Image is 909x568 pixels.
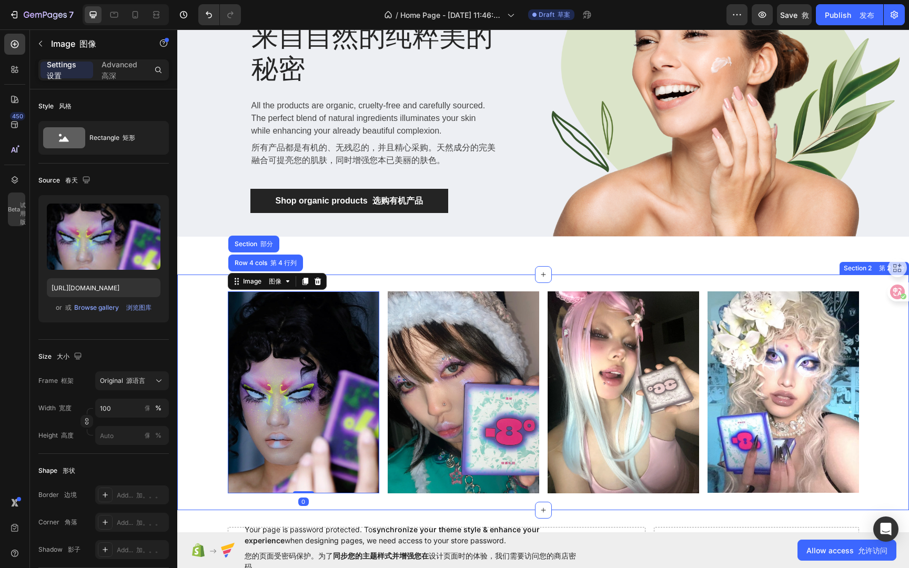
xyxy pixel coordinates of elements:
font: 救 [802,11,809,19]
input: https://example.com/image.jpg [47,278,160,297]
font: 矩形 [123,134,135,141]
div: Rectangle [89,126,154,150]
font: 草案 [558,11,570,18]
label: Frame [38,376,74,386]
div: Shop organic products [98,165,246,178]
p: Advanced [102,59,142,81]
button: Publish 发布 [816,4,883,25]
font: 第 2 部分 [702,235,728,242]
font: 图像 [79,38,96,49]
span: synchronize your theme style & enhance your experience [245,525,540,545]
font: 发布 [860,11,874,19]
font: 允许访问 [858,546,887,555]
div: Shape [38,466,75,475]
input: px 像素% [95,399,169,418]
button: 7 [4,4,78,25]
div: Border [38,490,77,500]
font: 边境 [64,491,77,499]
a: Shop organic products 选购有机产品 [73,159,271,184]
div: Shadow [38,545,80,554]
font: 加。。。 [136,519,161,526]
div: Image [64,247,106,257]
span: Draft [539,10,570,19]
button: Original 源语言 [95,371,169,390]
div: Style [38,102,72,111]
font: 或 [65,303,72,311]
p: 7 [69,8,74,21]
div: 450 [10,112,25,120]
img: gempages_586148509846078155-35159724-5dfd-4d0c-9e09-f34955264b92.jpg [370,262,522,464]
font: 角落 [65,518,77,526]
font: 加。。。 [136,546,161,554]
span: or [56,301,72,314]
button: px 像素 [152,402,165,414]
div: Beta [8,192,25,226]
button: Allow access 允许访问 [797,540,896,561]
div: Add... [117,518,166,528]
button: Save 救 [777,4,812,25]
font: 选购有机产品 [195,167,246,176]
div: Source [38,174,93,188]
p: Image [51,37,140,50]
font: 影子 [68,545,80,553]
div: Add... [117,491,166,500]
label: Height [38,431,74,440]
p: All the products are organic, cruelty-free and carefully sourced. The perfect blend of natural in... [74,70,319,141]
div: Undo/Redo [198,4,241,25]
font: 框架 [61,377,74,384]
font: 形状 [63,466,75,474]
span: / [396,9,398,21]
p: Settings [47,59,87,81]
span: Save [780,11,809,19]
span: Allow access [806,545,887,556]
div: % [155,403,161,413]
font: 第 4 行列 [93,229,119,237]
img: gempages_586148509846078155-c8715a43-afe8-46ea-9e89-5aa700f467b4.jpg [50,262,202,464]
img: gempages_586148509846078155-db343bac-4977-4548-ac84-867c242d6bd1.jpg [210,262,362,464]
button: Browse gallery 浏览图库 [74,302,152,313]
button: % [137,402,150,414]
font: 加。。。 [136,491,161,499]
font: 春天 [65,176,78,184]
span: Home Page - [DATE] 11:46:02 [400,9,503,21]
font: 高度 [61,431,74,439]
div: Open Intercom Messenger [873,516,898,542]
font: 高深 [102,71,116,80]
iframe: Design area [177,29,909,532]
span: 同步您的主题样式并增强您在 [333,551,429,560]
img: gempages_586148509846078155-0b0a755a-6d79-471a-bf07-732b3c1a52d5.jpg [530,262,682,463]
span: Original [100,376,145,386]
font: 风格 [59,102,72,110]
button: % [137,429,150,442]
font: 像素 [145,404,157,412]
font: 设置 [47,71,62,80]
font: 图像 [92,248,104,256]
font: 源语言 [126,377,145,384]
font: 所有产品都是有机的、无残忍的，并且精心采购。天然成分的完美融合可提亮您的肌肤，同时增强您本已美丽的肤色。 [74,114,318,135]
font: 大小 [57,352,69,360]
div: Row 4 cols [55,230,122,237]
button: px 像素 [152,429,165,442]
div: 0 [121,468,132,476]
div: Size [38,350,84,364]
div: Section [55,211,98,218]
div: Browse gallery [74,303,151,312]
input: px 像素% [95,426,169,445]
font: 宽度 [59,404,72,412]
label: Width [38,403,72,413]
div: Section 2 [664,234,730,244]
img: preview-image [47,204,160,270]
font: 部分 [83,210,96,218]
font: 浏览图库 [126,303,151,311]
div: Publish [825,9,874,21]
div: % [155,431,161,440]
div: Corner [38,518,77,527]
font: 试用版 [20,201,26,226]
div: px [130,403,157,413]
div: Add... [117,545,166,555]
font: 像素 [145,431,157,439]
div: px [130,431,157,440]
